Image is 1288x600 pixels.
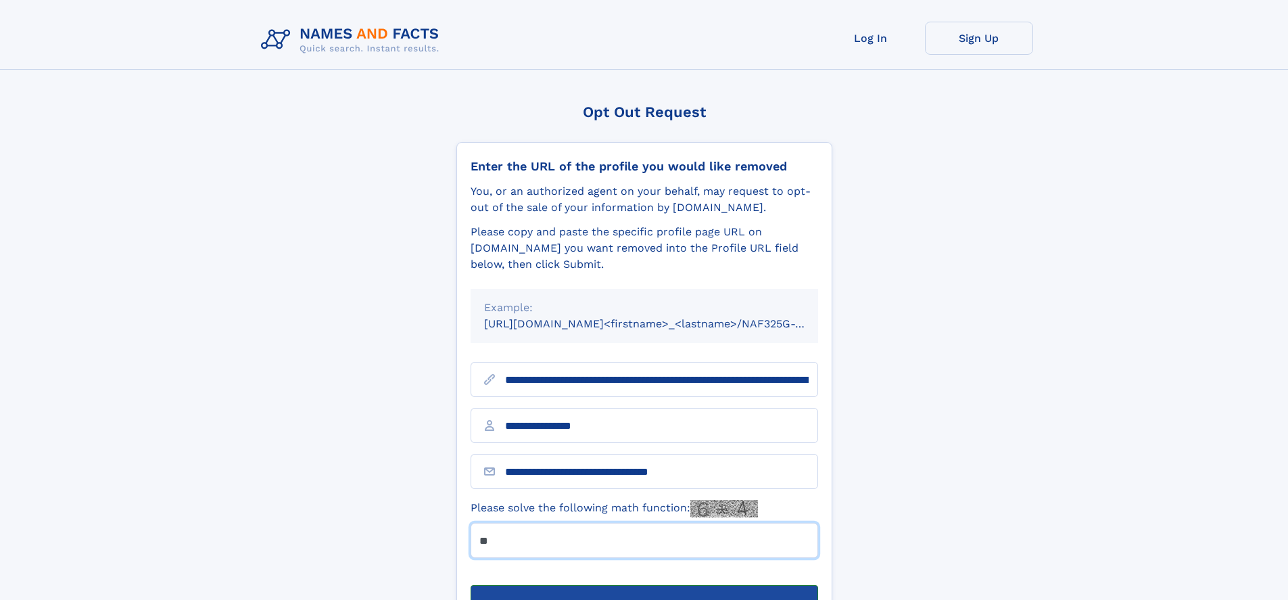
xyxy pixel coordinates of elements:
[456,103,832,120] div: Opt Out Request
[817,22,925,55] a: Log In
[471,500,758,517] label: Please solve the following math function:
[484,317,844,330] small: [URL][DOMAIN_NAME]<firstname>_<lastname>/NAF325G-xxxxxxxx
[925,22,1033,55] a: Sign Up
[471,224,818,273] div: Please copy and paste the specific profile page URL on [DOMAIN_NAME] you want removed into the Pr...
[256,22,450,58] img: Logo Names and Facts
[484,300,805,316] div: Example:
[471,159,818,174] div: Enter the URL of the profile you would like removed
[471,183,818,216] div: You, or an authorized agent on your behalf, may request to opt-out of the sale of your informatio...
